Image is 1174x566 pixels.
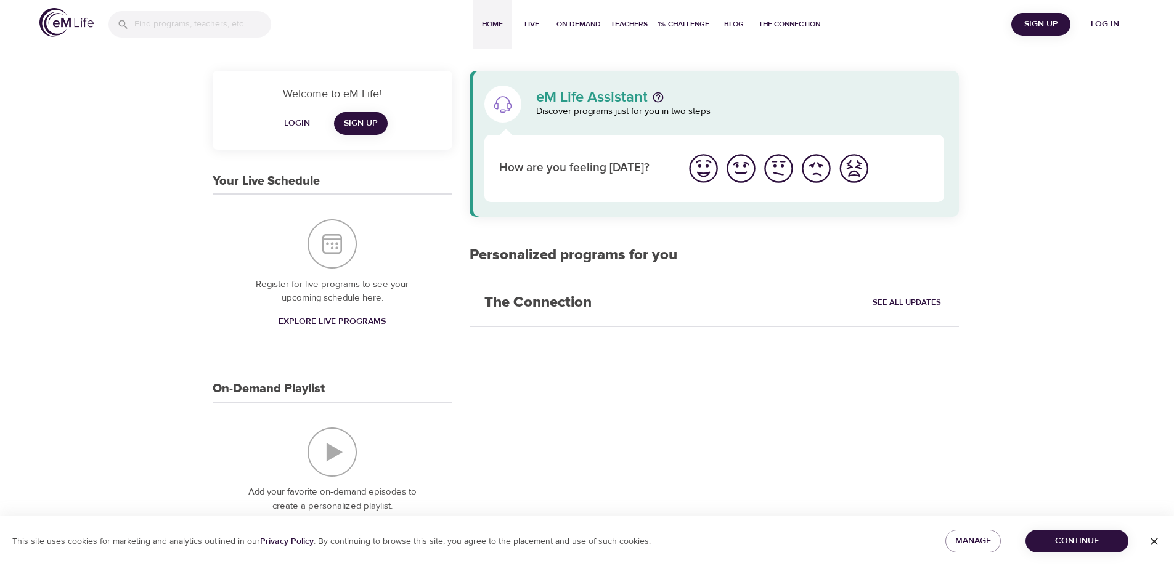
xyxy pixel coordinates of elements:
[719,18,749,31] span: Blog
[308,219,357,269] img: Your Live Schedule
[237,485,428,513] p: Add your favorite on-demand episodes to create a personalized playlist.
[517,18,547,31] span: Live
[760,150,797,187] button: I'm feeling ok
[685,150,722,187] button: I'm feeling great
[213,382,325,396] h3: On-Demand Playlist
[955,533,991,549] span: Manage
[762,152,796,185] img: ok
[277,112,317,135] button: Login
[213,174,320,188] h3: Your Live Schedule
[536,90,648,105] p: eM Life Assistant
[344,116,378,131] span: Sign Up
[556,18,601,31] span: On-Demand
[260,536,314,547] a: Privacy Policy
[1035,533,1119,549] span: Continue
[227,86,438,102] p: Welcome to eM Life!
[724,152,758,185] img: good
[873,296,941,310] span: See All Updates
[1011,13,1070,36] button: Sign Up
[470,246,960,264] h2: Personalized programs for you
[837,152,871,185] img: worst
[334,112,388,135] a: Sign Up
[1016,17,1066,32] span: Sign Up
[687,152,720,185] img: great
[274,310,391,333] a: Explore Live Programs
[470,279,606,326] h2: The Connection
[799,152,833,185] img: bad
[493,94,513,114] img: eM Life Assistant
[945,530,1001,552] button: Manage
[478,18,507,31] span: Home
[39,8,94,37] img: logo
[237,278,428,305] p: Register for live programs to see your upcoming schedule here.
[658,18,709,31] span: 1% Challenge
[282,116,312,131] span: Login
[870,293,944,312] a: See All Updates
[797,150,835,187] button: I'm feeling bad
[1080,17,1130,32] span: Log in
[835,150,873,187] button: I'm feeling worst
[134,11,271,38] input: Find programs, teachers, etc...
[499,160,670,177] p: How are you feeling [DATE]?
[1075,13,1135,36] button: Log in
[759,18,820,31] span: The Connection
[279,314,386,329] span: Explore Live Programs
[722,150,760,187] button: I'm feeling good
[536,105,945,119] p: Discover programs just for you in two steps
[1025,530,1128,552] button: Continue
[308,427,357,477] img: On-Demand Playlist
[611,18,648,31] span: Teachers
